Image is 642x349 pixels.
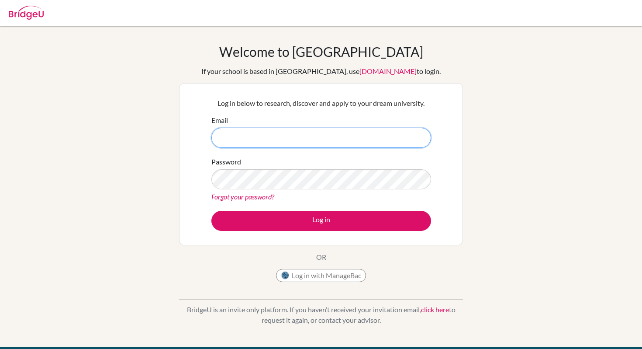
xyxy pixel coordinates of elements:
a: [DOMAIN_NAME] [359,67,417,75]
h1: Welcome to [GEOGRAPHIC_DATA] [219,44,423,59]
p: OR [316,252,326,262]
img: Bridge-U [9,6,44,20]
a: Forgot your password? [211,192,274,201]
a: click here [421,305,449,314]
label: Email [211,115,228,126]
div: If your school is based in [GEOGRAPHIC_DATA], use to login. [201,66,441,77]
p: Log in below to research, discover and apply to your dream university. [211,98,431,108]
button: Log in [211,211,431,231]
button: Log in with ManageBac [276,269,366,282]
label: Password [211,157,241,167]
p: BridgeU is an invite only platform. If you haven’t received your invitation email, to request it ... [179,304,463,325]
